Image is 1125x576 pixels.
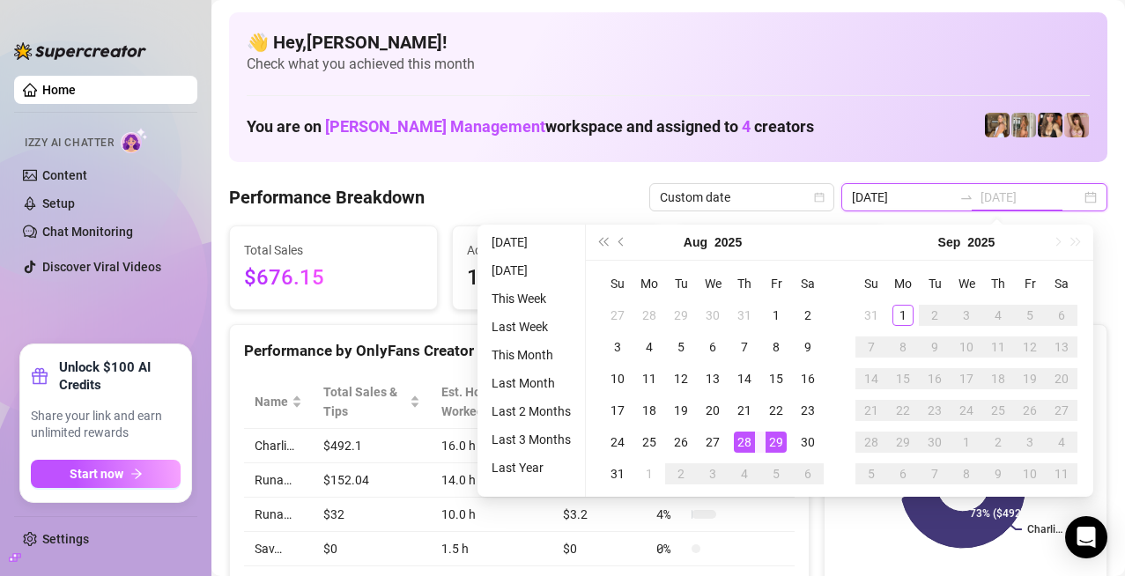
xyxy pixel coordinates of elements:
[982,458,1014,490] td: 2025-10-09
[887,458,919,490] td: 2025-10-06
[919,299,951,331] td: 2025-09-02
[602,363,633,395] td: 2025-08-10
[670,305,692,326] div: 29
[633,426,665,458] td: 2025-08-25
[988,368,1009,389] div: 18
[760,395,792,426] td: 2025-08-22
[607,368,628,389] div: 10
[982,268,1014,299] th: Th
[1014,299,1046,331] td: 2025-09-05
[729,458,760,490] td: 2025-09-04
[255,392,288,411] span: Name
[31,367,48,385] span: gift
[313,429,431,463] td: $492.1
[1019,336,1040,358] div: 12
[633,458,665,490] td: 2025-09-01
[247,55,1090,74] span: Check what you achieved this month
[982,299,1014,331] td: 2025-09-04
[633,363,665,395] td: 2025-08-11
[792,426,824,458] td: 2025-08-30
[9,551,21,564] span: build
[42,260,161,274] a: Discover Viral Videos
[639,305,660,326] div: 28
[244,339,795,363] div: Performance by OnlyFans Creator
[855,395,887,426] td: 2025-09-21
[766,400,787,421] div: 22
[1014,395,1046,426] td: 2025-09-26
[855,458,887,490] td: 2025-10-05
[956,336,977,358] div: 10
[982,426,1014,458] td: 2025-10-02
[552,498,647,532] td: $3.2
[988,432,1009,453] div: 2
[1019,305,1040,326] div: 5
[702,305,723,326] div: 30
[602,426,633,458] td: 2025-08-24
[244,262,423,295] span: $676.15
[887,395,919,426] td: 2025-09-22
[1064,113,1089,137] img: Runa
[1046,426,1077,458] td: 2025-10-04
[729,268,760,299] th: Th
[956,432,977,453] div: 1
[485,344,578,366] li: This Month
[951,331,982,363] td: 2025-09-10
[633,268,665,299] th: Mo
[665,395,697,426] td: 2025-08-19
[766,432,787,453] div: 29
[981,188,1081,207] input: End date
[1019,432,1040,453] div: 3
[607,463,628,484] div: 31
[1046,395,1077,426] td: 2025-09-27
[670,336,692,358] div: 5
[919,331,951,363] td: 2025-09-09
[42,532,89,546] a: Settings
[855,268,887,299] th: Su
[861,305,882,326] div: 31
[1014,331,1046,363] td: 2025-09-12
[797,463,818,484] div: 6
[959,190,973,204] span: to
[792,268,824,299] th: Sa
[887,426,919,458] td: 2025-09-29
[959,190,973,204] span: swap-right
[670,432,692,453] div: 26
[734,463,755,484] div: 4
[485,232,578,253] li: [DATE]
[924,463,945,484] div: 7
[734,400,755,421] div: 21
[697,331,729,363] td: 2025-08-06
[1046,299,1077,331] td: 2025-09-06
[1051,432,1072,453] div: 4
[887,363,919,395] td: 2025-09-15
[633,395,665,426] td: 2025-08-18
[1027,523,1062,535] text: Charli…
[924,368,945,389] div: 16
[1046,331,1077,363] td: 2025-09-13
[639,463,660,484] div: 1
[602,268,633,299] th: Su
[1046,458,1077,490] td: 2025-10-11
[797,432,818,453] div: 30
[130,468,143,480] span: arrow-right
[919,395,951,426] td: 2025-09-23
[42,83,76,97] a: Home
[766,463,787,484] div: 5
[670,463,692,484] div: 2
[734,336,755,358] div: 7
[665,458,697,490] td: 2025-09-02
[702,432,723,453] div: 27
[665,331,697,363] td: 2025-08-05
[633,299,665,331] td: 2025-07-28
[951,395,982,426] td: 2025-09-24
[924,305,945,326] div: 2
[951,268,982,299] th: We
[988,305,1009,326] div: 4
[760,299,792,331] td: 2025-08-01
[639,336,660,358] div: 4
[919,363,951,395] td: 2025-09-16
[244,463,313,498] td: Runa…
[656,505,685,524] span: 4 %
[892,463,914,484] div: 6
[1051,368,1072,389] div: 20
